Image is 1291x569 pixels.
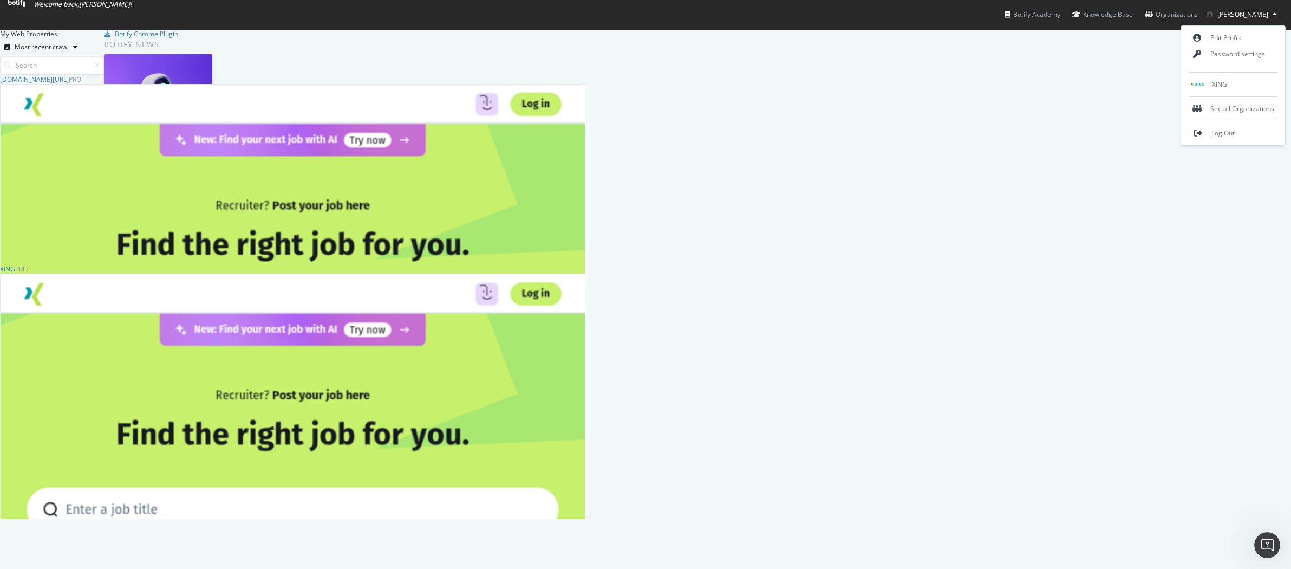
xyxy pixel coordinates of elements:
[1145,9,1198,20] div: Organizations
[1212,80,1227,89] span: XING
[1181,46,1285,62] a: Password settings
[1005,9,1060,20] div: Botify Academy
[1211,128,1235,138] span: Log Out
[69,75,81,84] div: Pro
[1,85,585,552] img: xing.com/jobs
[1254,532,1280,558] iframe: Intercom live chat
[104,38,324,50] div: Botify news
[104,54,212,128] img: Why You Need an AI Bot Governance Plan (and How to Build One)
[1181,125,1285,141] a: Log Out
[1217,10,1268,19] span: Esther Kaltenbach
[15,44,69,50] div: Most recent crawl
[15,264,28,274] div: Pro
[1181,101,1285,117] div: See all Organizations
[1181,30,1285,46] a: Edit Profile
[115,29,178,38] div: Botify Chrome Plugin
[1191,83,1204,87] img: XING
[1072,9,1133,20] div: Knowledge Base
[1198,6,1286,23] button: [PERSON_NAME]
[104,29,178,38] a: Botify Chrome Plugin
